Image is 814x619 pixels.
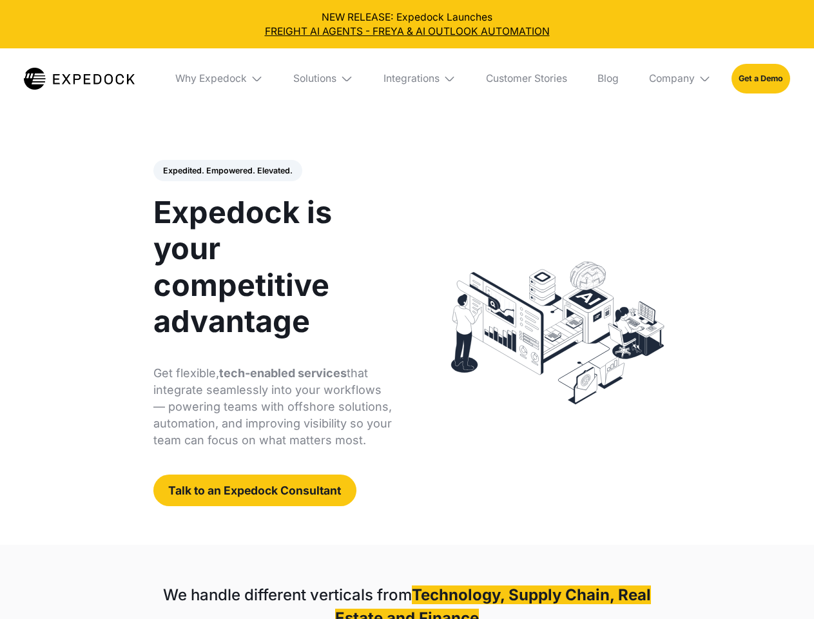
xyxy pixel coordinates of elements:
div: Company [649,72,695,85]
div: NEW RELEASE: Expedock Launches [10,10,804,39]
h1: Expedock is your competitive advantage [153,194,392,339]
a: Customer Stories [476,48,577,109]
div: Company [639,48,721,109]
strong: tech-enabled services [219,366,347,380]
p: Get flexible, that integrate seamlessly into your workflows — powering teams with offshore soluti... [153,365,392,449]
a: Blog [587,48,628,109]
a: Get a Demo [732,64,790,93]
div: Integrations [373,48,466,109]
div: Solutions [284,48,363,109]
strong: We handle different verticals from [163,585,412,604]
iframe: Chat Widget [750,557,814,619]
a: FREIGHT AI AGENTS - FREYA & AI OUTLOOK AUTOMATION [10,25,804,39]
a: Talk to an Expedock Consultant [153,475,356,506]
div: Why Expedock [175,72,247,85]
div: Why Expedock [165,48,273,109]
div: Solutions [293,72,336,85]
div: Integrations [383,72,440,85]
